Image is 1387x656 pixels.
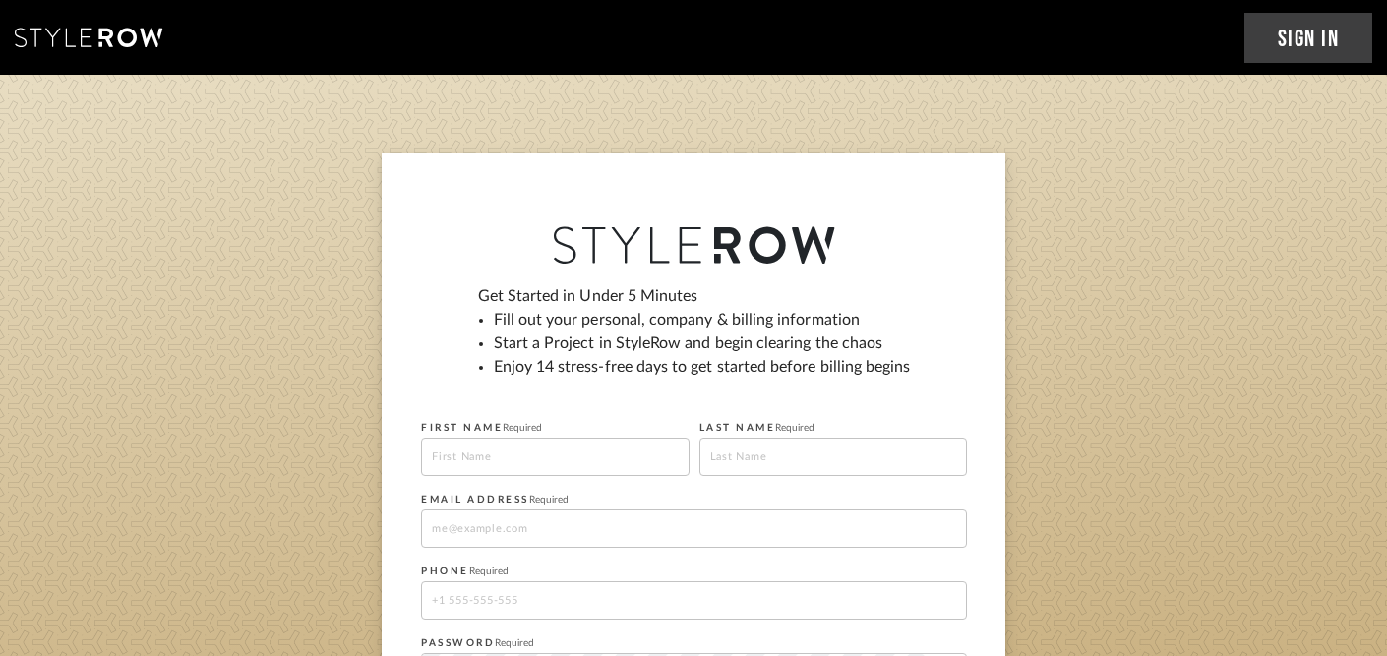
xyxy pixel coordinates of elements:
input: Last Name [699,438,968,476]
label: FIRST NAME [421,422,542,434]
li: Enjoy 14 stress-free days to get started before billing begins [494,355,911,379]
span: Required [503,423,542,433]
div: Get Started in Under 5 Minutes [478,284,911,394]
label: LAST NAME [699,422,815,434]
span: Required [469,567,509,576]
span: Required [775,423,814,433]
span: Required [495,638,534,648]
li: Start a Project in StyleRow and begin clearing the chaos [494,331,911,355]
label: EMAIL ADDRESS [421,494,569,506]
label: PHONE [421,566,509,577]
a: Sign In [1244,13,1373,63]
span: Required [529,495,569,505]
input: me@example.com [421,509,967,548]
li: Fill out your personal, company & billing information [494,308,911,331]
input: First Name [421,438,690,476]
input: +1 555-555-555 [421,581,967,620]
label: PASSWORD [421,637,534,649]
